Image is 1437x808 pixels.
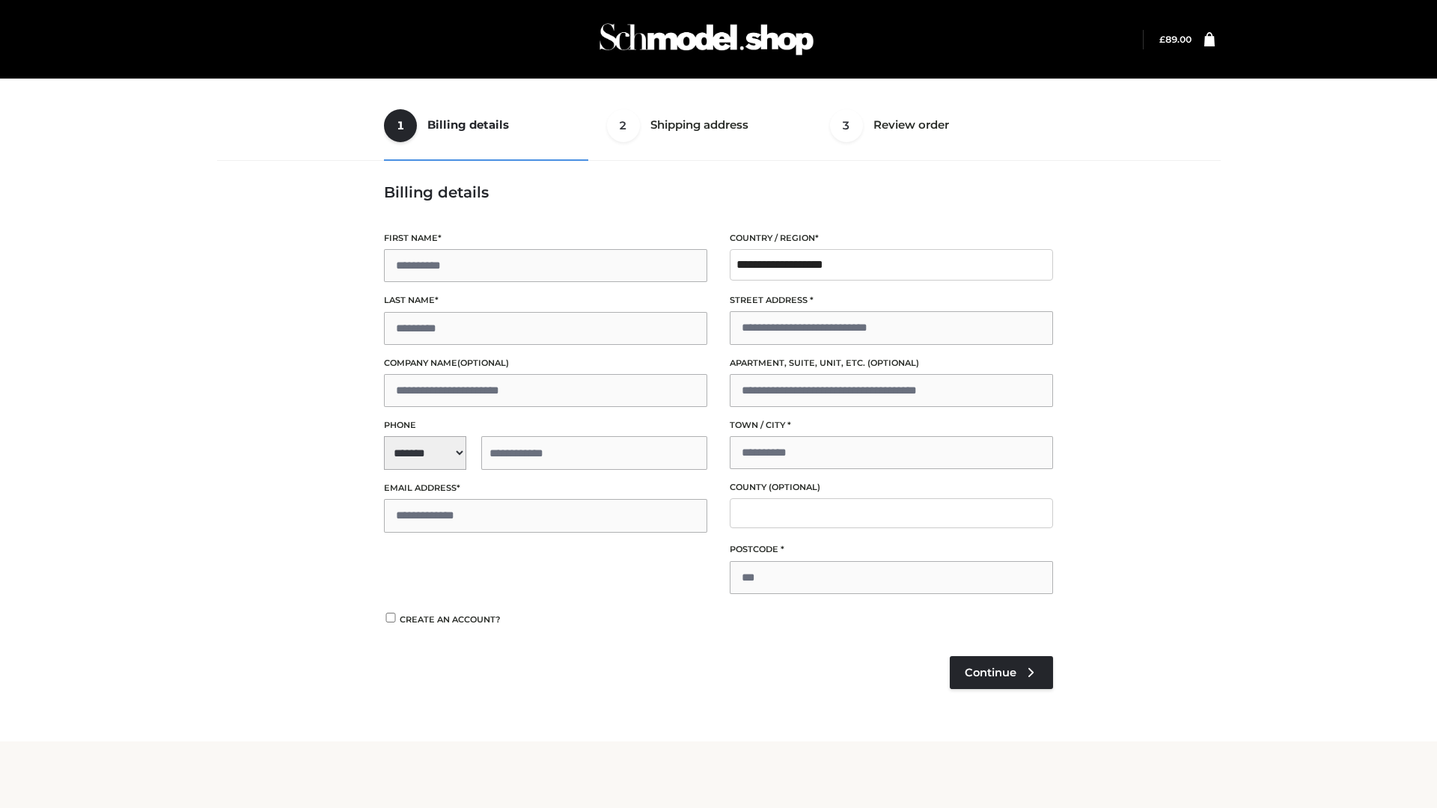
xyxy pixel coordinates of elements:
[384,613,397,622] input: Create an account?
[384,293,707,307] label: Last name
[400,614,501,625] span: Create an account?
[867,358,919,368] span: (optional)
[384,356,707,370] label: Company name
[594,10,819,69] img: Schmodel Admin 964
[384,231,707,245] label: First name
[384,481,707,495] label: Email address
[730,356,1053,370] label: Apartment, suite, unit, etc.
[1159,34,1165,45] span: £
[730,231,1053,245] label: Country / Region
[965,666,1016,679] span: Continue
[730,418,1053,432] label: Town / City
[457,358,509,368] span: (optional)
[1159,34,1192,45] bdi: 89.00
[730,480,1053,495] label: County
[769,482,820,492] span: (optional)
[730,293,1053,307] label: Street address
[950,656,1053,689] a: Continue
[1159,34,1192,45] a: £89.00
[730,542,1053,557] label: Postcode
[384,418,707,432] label: Phone
[384,183,1053,201] h3: Billing details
